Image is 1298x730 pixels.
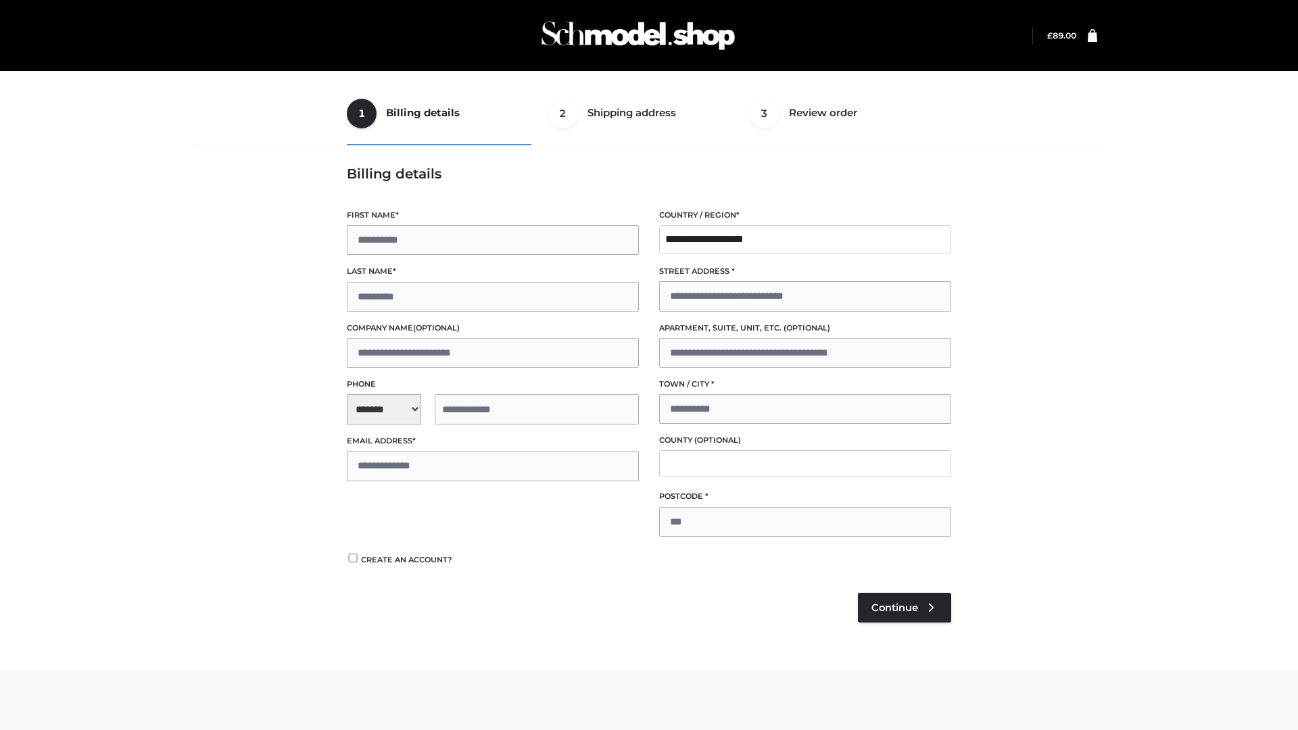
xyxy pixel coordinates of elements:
[1047,30,1053,41] span: £
[1047,30,1076,41] bdi: 89.00
[347,378,639,391] label: Phone
[659,209,951,222] label: Country / Region
[659,265,951,278] label: Street address
[347,166,951,182] h3: Billing details
[347,435,639,447] label: Email address
[347,322,639,335] label: Company name
[694,435,741,445] span: (optional)
[858,593,951,623] a: Continue
[347,209,639,222] label: First name
[347,265,639,278] label: Last name
[413,323,460,333] span: (optional)
[659,378,951,391] label: Town / City
[659,322,951,335] label: Apartment, suite, unit, etc.
[784,323,830,333] span: (optional)
[1047,30,1076,41] a: £89.00
[659,434,951,447] label: County
[347,554,359,562] input: Create an account?
[537,9,740,62] img: Schmodel Admin 964
[361,555,452,564] span: Create an account?
[659,490,951,503] label: Postcode
[871,602,918,614] span: Continue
